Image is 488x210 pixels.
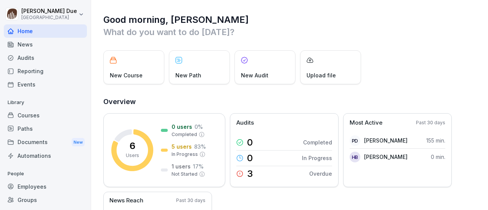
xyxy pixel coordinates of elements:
[72,138,85,147] div: New
[110,71,143,79] p: New Course
[4,149,87,162] a: Automations
[4,96,87,109] p: Library
[416,119,445,126] p: Past 30 days
[4,109,87,122] a: Courses
[4,24,87,38] a: Home
[172,162,191,170] p: 1 users
[4,38,87,51] a: News
[309,170,332,178] p: Overdue
[303,138,332,146] p: Completed
[130,141,135,151] p: 6
[103,14,477,26] h1: Good morning, [PERSON_NAME]
[247,138,253,147] p: 0
[193,162,204,170] p: 17 %
[4,64,87,78] a: Reporting
[364,153,408,161] p: [PERSON_NAME]
[350,135,360,146] div: PD
[176,197,205,204] p: Past 30 days
[307,71,336,79] p: Upload file
[302,154,332,162] p: In Progress
[194,143,206,151] p: 83 %
[172,171,197,178] p: Not Started
[109,196,143,205] p: News Reach
[4,122,87,135] a: Paths
[426,136,445,144] p: 155 min.
[4,51,87,64] a: Audits
[103,96,477,107] h2: Overview
[103,26,477,38] p: What do you want to do [DATE]?
[4,135,87,149] div: Documents
[4,193,87,207] a: Groups
[175,71,201,79] p: New Path
[4,168,87,180] p: People
[350,119,382,127] p: Most Active
[4,180,87,193] a: Employees
[431,153,445,161] p: 0 min.
[350,152,360,162] div: HB
[247,169,253,178] p: 3
[172,151,198,158] p: In Progress
[194,123,203,131] p: 0 %
[4,78,87,91] a: Events
[364,136,408,144] p: [PERSON_NAME]
[236,119,254,127] p: Audits
[241,71,268,79] p: New Audit
[21,15,77,20] p: [GEOGRAPHIC_DATA]
[172,123,192,131] p: 0 users
[247,154,253,163] p: 0
[172,131,197,138] p: Completed
[126,152,139,159] p: Users
[21,8,77,14] p: [PERSON_NAME] Due
[172,143,192,151] p: 5 users
[4,135,87,149] a: DocumentsNew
